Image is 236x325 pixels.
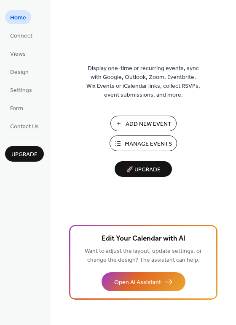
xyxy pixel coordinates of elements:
[10,50,26,59] span: Views
[5,46,31,60] a: Views
[125,140,172,149] span: Manage Events
[5,10,31,24] a: Home
[110,116,177,131] button: Add New Event
[5,65,34,79] a: Design
[86,64,200,100] span: Display one-time or recurring events, sync with Google, Outlook, Zoom, Eventbrite, Wix Events or ...
[10,68,29,77] span: Design
[126,120,172,129] span: Add New Event
[115,161,172,177] button: 🚀 Upgrade
[10,14,26,22] span: Home
[120,164,167,176] span: 🚀 Upgrade
[10,32,32,41] span: Connect
[110,135,177,151] button: Manage Events
[5,146,44,162] button: Upgrade
[5,101,28,115] a: Form
[5,83,37,97] a: Settings
[114,278,161,287] span: Open AI Assistant
[102,233,185,245] span: Edit Your Calendar with AI
[102,272,185,291] button: Open AI Assistant
[5,28,38,42] a: Connect
[10,122,39,131] span: Contact Us
[85,246,202,266] span: Want to adjust the layout, update settings, or change the design? The assistant can help.
[11,150,38,159] span: Upgrade
[10,104,23,113] span: Form
[10,86,32,95] span: Settings
[5,119,44,133] a: Contact Us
